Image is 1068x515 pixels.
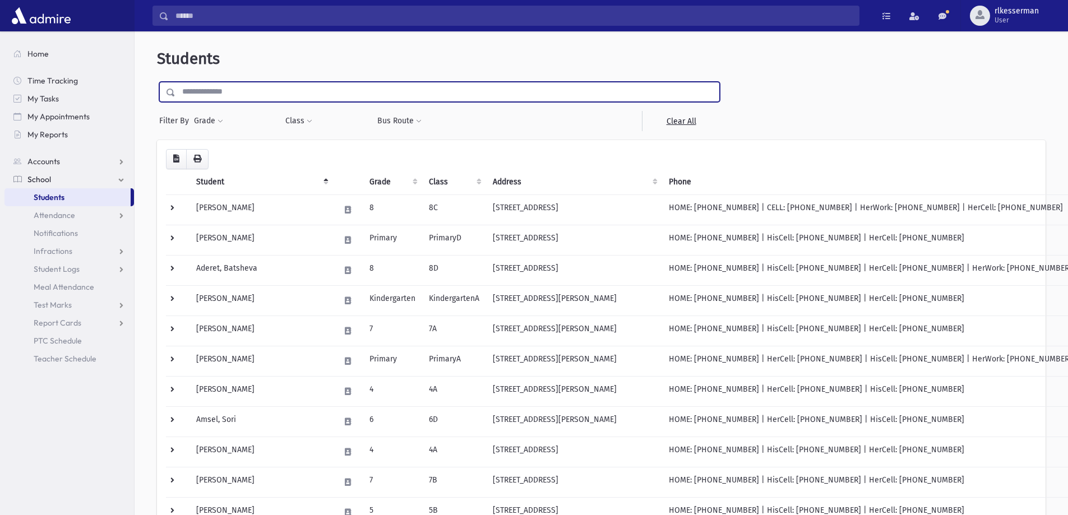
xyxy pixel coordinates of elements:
[422,169,486,195] th: Class: activate to sort column ascending
[642,111,720,131] a: Clear All
[27,76,78,86] span: Time Tracking
[169,6,859,26] input: Search
[4,170,134,188] a: School
[34,192,64,202] span: Students
[186,149,209,169] button: Print
[189,376,333,406] td: [PERSON_NAME]
[422,346,486,376] td: PrimaryA
[4,242,134,260] a: Infractions
[486,255,662,285] td: [STREET_ADDRESS]
[4,332,134,350] a: PTC Schedule
[27,156,60,166] span: Accounts
[34,246,72,256] span: Infractions
[363,194,422,225] td: 8
[363,467,422,497] td: 7
[995,16,1039,25] span: User
[193,111,224,131] button: Grade
[486,285,662,316] td: [STREET_ADDRESS][PERSON_NAME]
[27,129,68,140] span: My Reports
[34,336,82,346] span: PTC Schedule
[27,112,90,122] span: My Appointments
[159,115,193,127] span: Filter By
[4,152,134,170] a: Accounts
[189,225,333,255] td: [PERSON_NAME]
[363,255,422,285] td: 8
[377,111,422,131] button: Bus Route
[422,437,486,467] td: 4A
[189,437,333,467] td: [PERSON_NAME]
[363,437,422,467] td: 4
[422,285,486,316] td: KindergartenA
[363,169,422,195] th: Grade: activate to sort column ascending
[189,255,333,285] td: Aderet, Batsheva
[189,316,333,346] td: [PERSON_NAME]
[4,296,134,314] a: Test Marks
[4,224,134,242] a: Notifications
[4,45,134,63] a: Home
[4,278,134,296] a: Meal Attendance
[34,354,96,364] span: Teacher Schedule
[4,260,134,278] a: Student Logs
[4,350,134,368] a: Teacher Schedule
[34,210,75,220] span: Attendance
[422,376,486,406] td: 4A
[27,49,49,59] span: Home
[486,467,662,497] td: [STREET_ADDRESS]
[4,126,134,143] a: My Reports
[363,285,422,316] td: Kindergarten
[4,108,134,126] a: My Appointments
[189,194,333,225] td: [PERSON_NAME]
[4,90,134,108] a: My Tasks
[486,316,662,346] td: [STREET_ADDRESS][PERSON_NAME]
[363,376,422,406] td: 4
[285,111,313,131] button: Class
[27,94,59,104] span: My Tasks
[363,346,422,376] td: Primary
[9,4,73,27] img: AdmirePro
[189,169,333,195] th: Student: activate to sort column descending
[34,228,78,238] span: Notifications
[486,194,662,225] td: [STREET_ADDRESS]
[486,437,662,467] td: [STREET_ADDRESS]
[189,346,333,376] td: [PERSON_NAME]
[363,406,422,437] td: 6
[4,72,134,90] a: Time Tracking
[34,264,80,274] span: Student Logs
[422,316,486,346] td: 7A
[486,346,662,376] td: [STREET_ADDRESS][PERSON_NAME]
[422,467,486,497] td: 7B
[189,406,333,437] td: Amsel, Sori
[422,255,486,285] td: 8D
[189,467,333,497] td: [PERSON_NAME]
[34,300,72,310] span: Test Marks
[166,149,187,169] button: CSV
[157,49,220,68] span: Students
[486,225,662,255] td: [STREET_ADDRESS]
[4,314,134,332] a: Report Cards
[422,225,486,255] td: PrimaryD
[189,285,333,316] td: [PERSON_NAME]
[27,174,51,184] span: School
[4,206,134,224] a: Attendance
[363,316,422,346] td: 7
[486,406,662,437] td: [STREET_ADDRESS][PERSON_NAME]
[486,169,662,195] th: Address: activate to sort column ascending
[422,406,486,437] td: 6D
[422,194,486,225] td: 8C
[34,318,81,328] span: Report Cards
[34,282,94,292] span: Meal Attendance
[486,376,662,406] td: [STREET_ADDRESS][PERSON_NAME]
[995,7,1039,16] span: rlkesserman
[363,225,422,255] td: Primary
[4,188,131,206] a: Students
